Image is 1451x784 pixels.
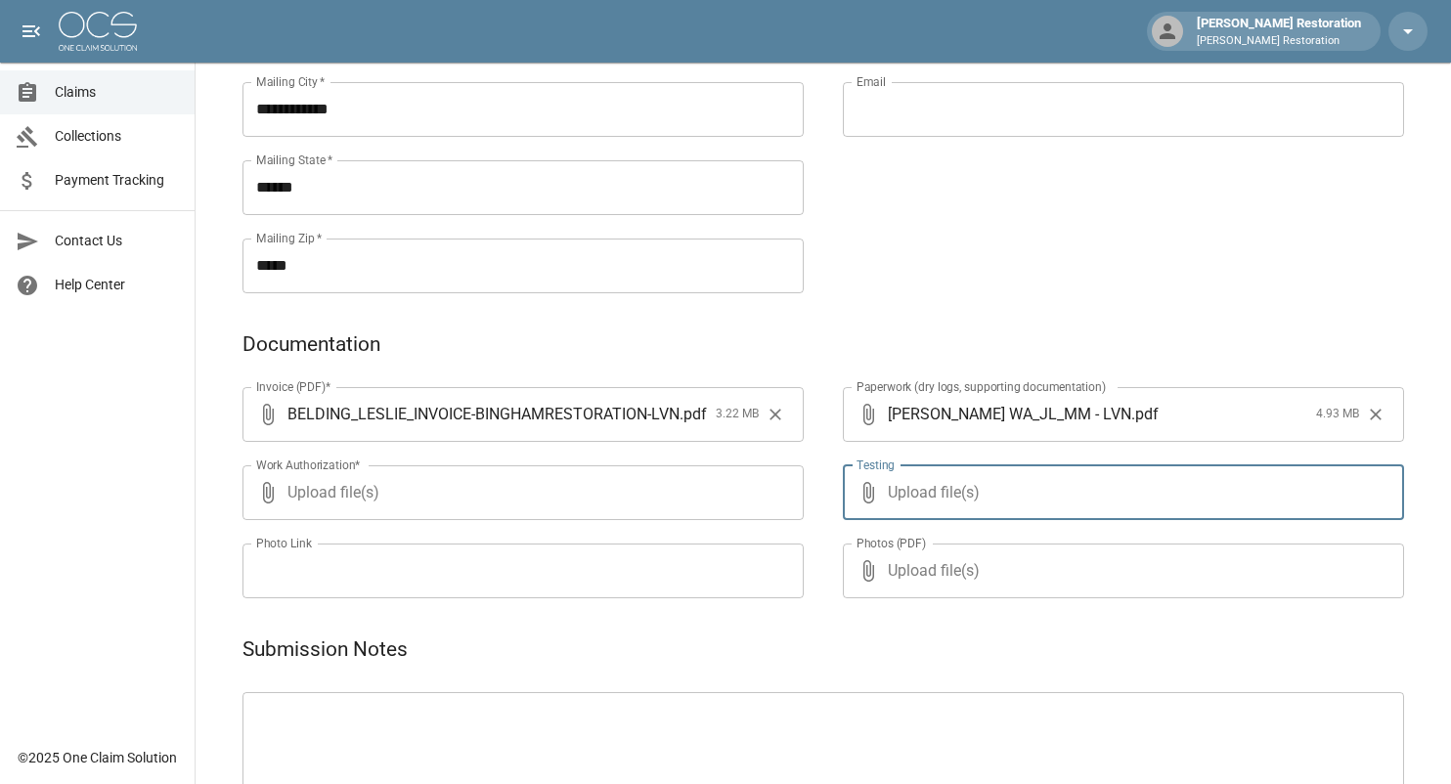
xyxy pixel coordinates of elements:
img: ocs-logo-white-transparent.png [59,12,137,51]
span: Upload file(s) [888,544,1351,598]
p: [PERSON_NAME] Restoration [1197,33,1361,50]
span: Upload file(s) [888,465,1351,520]
span: Payment Tracking [55,170,179,191]
label: Testing [857,457,895,473]
button: Clear [1361,400,1390,429]
label: Photos (PDF) [857,535,926,551]
label: Mailing Zip [256,230,323,246]
label: Invoice (PDF)* [256,378,331,395]
span: . pdf [680,403,707,425]
button: Clear [761,400,790,429]
label: Mailing City [256,73,326,90]
span: Help Center [55,275,179,295]
span: BELDING_LESLIE_INVOICE-BINGHAMRESTORATION-LVN [287,403,680,425]
label: Email [857,73,886,90]
span: Claims [55,82,179,103]
div: [PERSON_NAME] Restoration [1189,14,1369,49]
span: 3.22 MB [716,405,759,424]
label: Mailing State [256,152,332,168]
span: Contact Us [55,231,179,251]
div: © 2025 One Claim Solution [18,748,177,767]
span: 4.93 MB [1316,405,1359,424]
label: Paperwork (dry logs, supporting documentation) [857,378,1106,395]
span: Collections [55,126,179,147]
label: Photo Link [256,535,312,551]
button: open drawer [12,12,51,51]
span: [PERSON_NAME] WA_JL_MM - LVN [888,403,1131,425]
span: . pdf [1131,403,1159,425]
span: Upload file(s) [287,465,751,520]
label: Work Authorization* [256,457,361,473]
